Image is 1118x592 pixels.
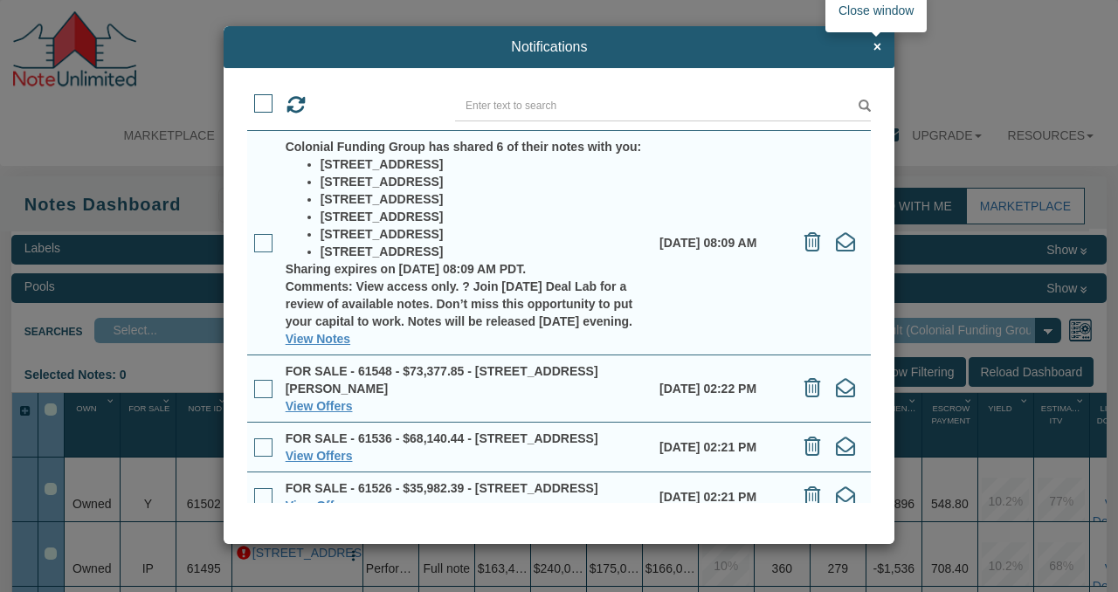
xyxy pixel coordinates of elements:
[321,225,645,243] li: [STREET_ADDRESS]
[286,138,645,155] div: Colonial Funding Group has shared 6 of their notes with you:
[652,472,790,521] td: [DATE] 02:21 PM
[321,190,645,208] li: [STREET_ADDRESS]
[652,130,790,355] td: [DATE] 08:09 AM
[652,422,790,472] td: [DATE] 02:21 PM
[237,39,862,55] span: Notifications
[286,362,645,397] div: FOR SALE - 61548 - $73,377.85 - [STREET_ADDRESS][PERSON_NAME]
[286,479,645,497] div: FOR SALE - 61526 - $35,982.39 - [STREET_ADDRESS]
[873,39,881,55] span: ×
[286,278,645,330] div: Comments: View access only. ? Join [DATE] Deal Lab for a review of available notes. Don’t miss th...
[286,430,645,447] div: FOR SALE - 61536 - $68,140.44 - [STREET_ADDRESS]
[286,332,350,346] a: View Notes
[286,499,353,513] a: View Offers
[286,260,645,278] div: Sharing expires on [DATE] 08:09 AM PDT.
[321,243,645,260] li: [STREET_ADDRESS]
[455,92,871,121] input: Enter text to search
[286,399,353,413] a: View Offers
[652,355,790,422] td: [DATE] 02:22 PM
[321,155,645,173] li: [STREET_ADDRESS]
[321,208,645,225] li: [STREET_ADDRESS]
[286,449,353,463] a: View Offers
[321,173,645,190] li: [STREET_ADDRESS]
